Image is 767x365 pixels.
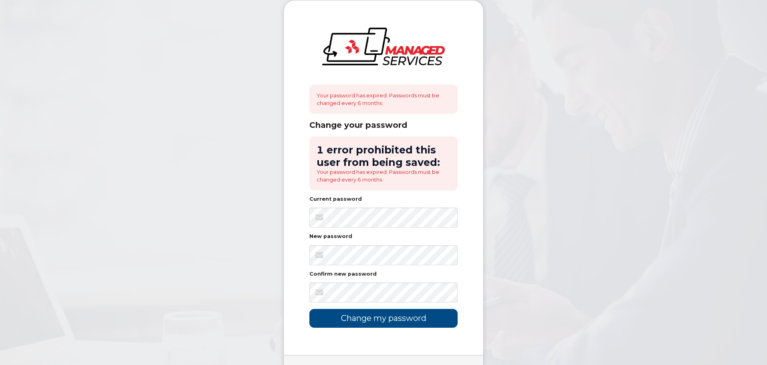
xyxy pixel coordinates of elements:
label: Current password [309,197,362,202]
li: Your password has expired. Passwords must be changed every 6 months. [317,168,450,183]
label: New password [309,234,352,239]
label: Confirm new password [309,272,377,277]
img: logo-large.png [322,28,445,65]
div: Change your password [309,120,458,130]
input: Change my password [309,309,458,328]
div: Your password has expired. Passwords must be changed every 6 months. [309,85,458,114]
h2: 1 error prohibited this user from being saved: [317,144,450,168]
